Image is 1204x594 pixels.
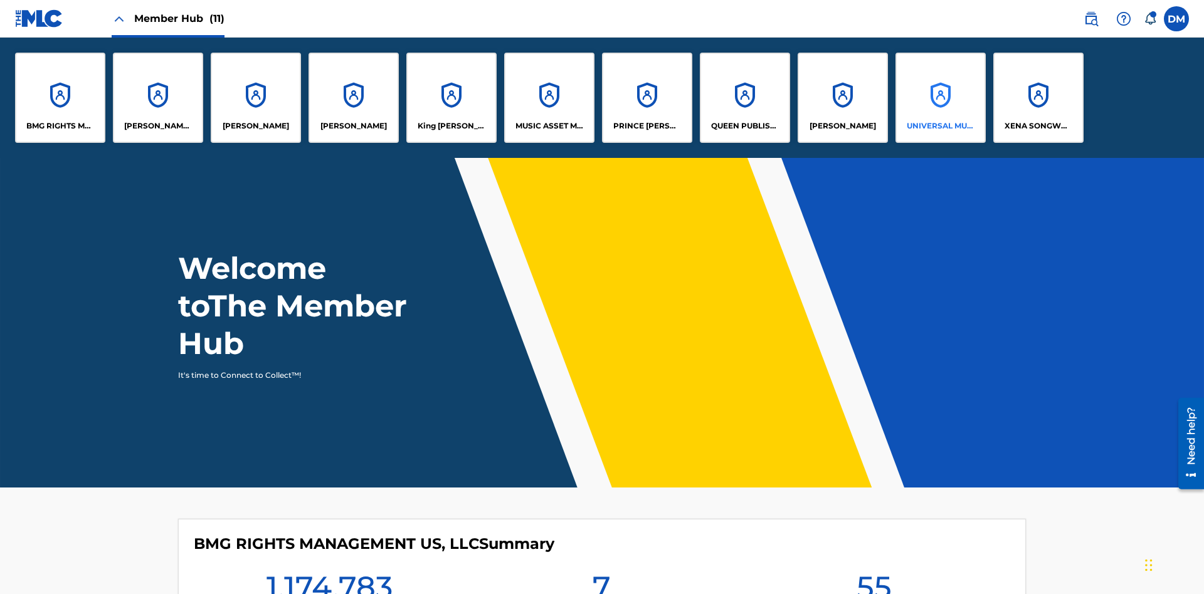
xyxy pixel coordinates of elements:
[1079,6,1104,31] a: Public Search
[309,53,399,143] a: Accounts[PERSON_NAME]
[178,249,413,362] h1: Welcome to The Member Hub
[112,11,127,26] img: Close
[1169,393,1204,496] iframe: Resource Center
[907,120,975,132] p: UNIVERSAL MUSIC PUB GROUP
[613,120,682,132] p: PRINCE MCTESTERSON
[134,11,224,26] span: Member Hub
[124,120,193,132] p: CLEO SONGWRITER
[418,120,486,132] p: King McTesterson
[26,120,95,132] p: BMG RIGHTS MANAGEMENT US, LLC
[504,53,594,143] a: AccountsMUSIC ASSET MANAGEMENT (MAM)
[711,120,779,132] p: QUEEN PUBLISHA
[1005,120,1073,132] p: XENA SONGWRITER
[178,370,396,381] p: It's time to Connect to Collect™!
[1144,13,1156,25] div: Notifications
[209,13,224,24] span: (11)
[406,53,497,143] a: AccountsKing [PERSON_NAME]
[1141,534,1204,594] iframe: Chat Widget
[895,53,986,143] a: AccountsUNIVERSAL MUSIC PUB GROUP
[1111,6,1136,31] div: Help
[1116,11,1131,26] img: help
[993,53,1084,143] a: AccountsXENA SONGWRITER
[810,120,876,132] p: RONALD MCTESTERSON
[1084,11,1099,26] img: search
[320,120,387,132] p: EYAMA MCSINGER
[515,120,584,132] p: MUSIC ASSET MANAGEMENT (MAM)
[602,53,692,143] a: AccountsPRINCE [PERSON_NAME]
[211,53,301,143] a: Accounts[PERSON_NAME]
[798,53,888,143] a: Accounts[PERSON_NAME]
[15,53,105,143] a: AccountsBMG RIGHTS MANAGEMENT US, LLC
[1164,6,1189,31] div: User Menu
[15,9,63,28] img: MLC Logo
[700,53,790,143] a: AccountsQUEEN PUBLISHA
[1145,546,1153,584] div: Drag
[194,534,554,553] h4: BMG RIGHTS MANAGEMENT US, LLC
[223,120,289,132] p: ELVIS COSTELLO
[113,53,203,143] a: Accounts[PERSON_NAME] SONGWRITER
